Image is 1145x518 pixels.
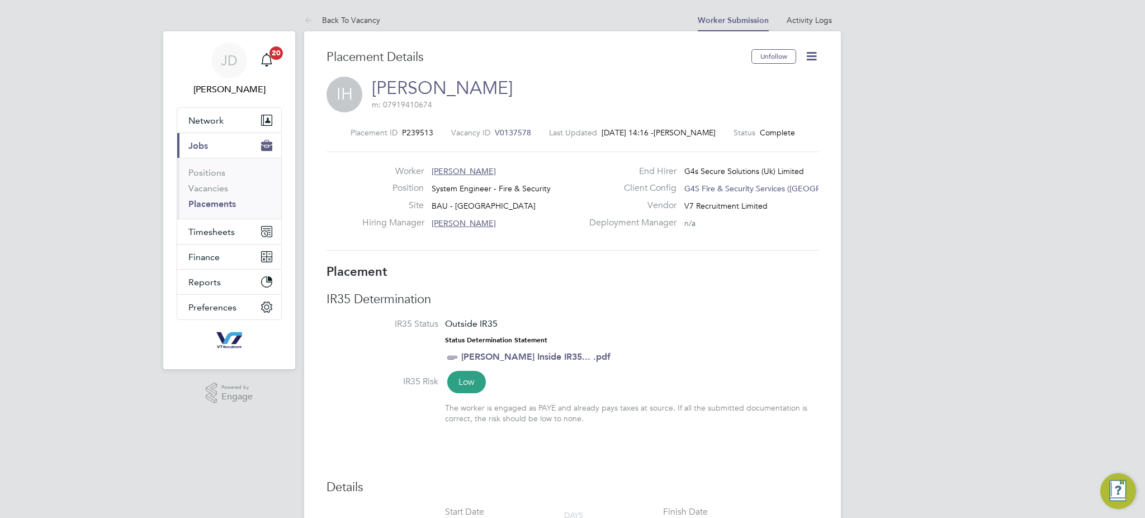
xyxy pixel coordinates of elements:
[549,128,597,138] label: Last Updated
[684,201,768,211] span: V7 Recruitment Limited
[327,49,743,65] h3: Placement Details
[188,167,225,178] a: Positions
[327,376,438,388] label: IR35 Risk
[734,128,755,138] label: Status
[177,83,282,96] span: Jake Dunwell
[188,302,236,313] span: Preferences
[362,182,424,194] label: Position
[256,43,278,78] a: 20
[212,331,247,349] img: v7recruitment-logo-retina.png
[351,128,398,138] label: Placement ID
[583,217,676,229] label: Deployment Manager
[698,16,769,25] a: Worker Submission
[583,200,676,211] label: Vendor
[684,166,804,176] span: G4s Secure Solutions (Uk) Limited
[188,277,221,288] span: Reports
[760,128,795,138] span: Complete
[188,252,220,262] span: Finance
[663,506,708,518] div: Finish Date
[751,49,796,64] button: Unfollow
[177,219,281,244] button: Timesheets
[372,77,513,99] a: [PERSON_NAME]
[177,158,281,219] div: Jobs
[684,183,895,194] span: G4S Fire & Security Services ([GEOGRAPHIC_DATA]) Lim…
[432,166,496,176] span: [PERSON_NAME]
[432,218,496,228] span: [PERSON_NAME]
[362,166,424,177] label: Worker
[451,128,490,138] label: Vacancy ID
[177,43,282,96] a: JD[PERSON_NAME]
[269,46,283,60] span: 20
[461,351,611,362] a: [PERSON_NAME] Inside IR35... .pdf
[177,295,281,319] button: Preferences
[1100,473,1136,509] button: Engage Resource Center
[327,291,818,308] h3: IR35 Determination
[177,270,281,294] button: Reports
[445,506,484,518] div: Start Date
[163,31,295,369] nav: Main navigation
[177,108,281,133] button: Network
[432,201,536,211] span: BAU - [GEOGRAPHIC_DATA]
[304,15,380,25] a: Back To Vacancy
[221,53,238,68] span: JD
[188,199,236,209] a: Placements
[445,403,818,423] div: The worker is engaged as PAYE and already pays taxes at source. If all the submitted documentatio...
[327,318,438,330] label: IR35 Status
[188,115,224,126] span: Network
[787,15,832,25] a: Activity Logs
[177,331,282,349] a: Go to home page
[654,128,716,138] span: [PERSON_NAME]
[221,392,253,402] span: Engage
[583,166,676,177] label: End Hirer
[188,140,208,151] span: Jobs
[221,383,253,392] span: Powered by
[188,227,235,237] span: Timesheets
[188,183,228,194] a: Vacancies
[445,336,547,344] strong: Status Determination Statement
[684,218,695,228] span: n/a
[445,318,498,329] span: Outside IR35
[362,200,424,211] label: Site
[327,77,362,112] span: IH
[602,128,654,138] span: [DATE] 14:16 -
[327,264,387,279] b: Placement
[583,182,676,194] label: Client Config
[372,100,432,110] span: m: 07919410674
[447,371,486,393] span: Low
[177,133,281,158] button: Jobs
[402,128,433,138] span: P239513
[362,217,424,229] label: Hiring Manager
[432,183,551,194] span: System Engineer - Fire & Security
[495,128,531,138] span: V0137578
[327,479,818,496] h3: Details
[206,383,253,404] a: Powered byEngage
[177,244,281,269] button: Finance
